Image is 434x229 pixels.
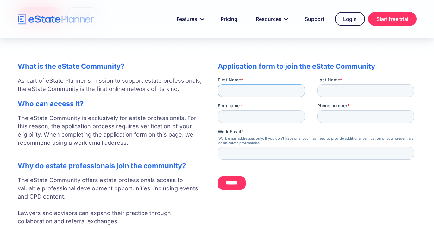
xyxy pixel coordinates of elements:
[297,13,332,25] a: Support
[18,62,205,70] h2: What is the eState Community?
[248,13,294,25] a: Resources
[18,162,205,170] h2: Why do estate professionals join the community?
[368,12,417,26] a: Start free trial
[18,77,205,93] p: As part of eState Planner's mission to support estate professionals, the eState Community is the ...
[335,12,365,26] a: Login
[213,13,245,25] a: Pricing
[169,13,210,25] a: Features
[18,14,94,25] a: home
[218,62,417,70] h2: Application form to join the eState Community
[18,114,205,155] p: The eState Community is exclusively for estate professionals. For this reason, the application pr...
[18,99,205,108] h2: Who can access it?
[218,77,417,195] iframe: Form 0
